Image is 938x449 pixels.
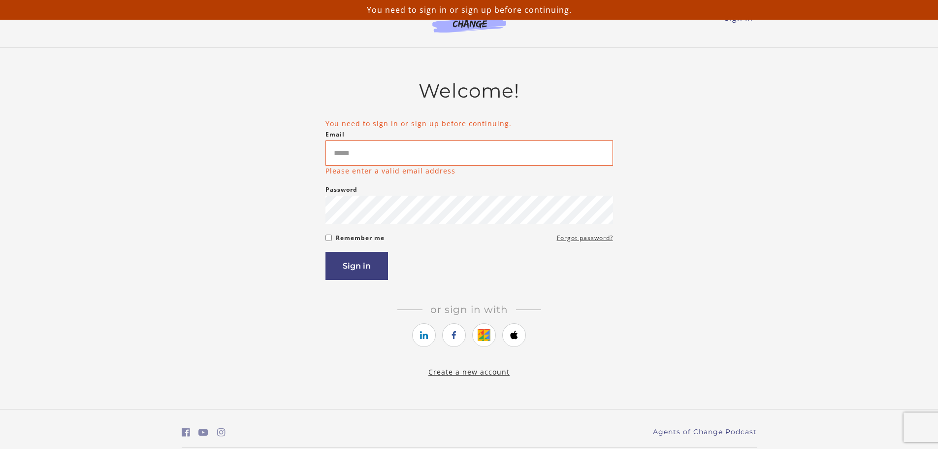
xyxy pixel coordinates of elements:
i: https://www.facebook.com/groups/aswbtestprep (Open in a new window) [182,428,190,437]
a: Agents of Change Podcast [653,427,757,437]
li: You need to sign in or sign up before continuing. [325,118,613,129]
p: Please enter a valid email address [325,166,455,176]
h2: Welcome! [325,79,613,103]
button: Sign in [325,252,388,280]
a: https://courses.thinkific.com/users/auth/facebook?ss%5Breferral%5D=&ss%5Buser_return_to%5D=%2Fenr... [442,323,466,347]
p: You need to sign in or sign up before continuing. [4,4,934,16]
label: Password [325,184,357,196]
a: Forgot password? [557,232,613,244]
a: Create a new account [428,367,510,377]
a: https://courses.thinkific.com/users/auth/apple?ss%5Breferral%5D=&ss%5Buser_return_to%5D=%2Fenroll... [502,323,526,347]
i: https://www.youtube.com/c/AgentsofChangeTestPrepbyMeaganMitchell (Open in a new window) [198,428,208,437]
label: Remember me [336,232,385,244]
span: Or sign in with [422,304,516,315]
a: https://courses.thinkific.com/users/auth/linkedin?ss%5Breferral%5D=&ss%5Buser_return_to%5D=%2Fenr... [412,323,436,347]
i: https://www.instagram.com/agentsofchangeprep/ (Open in a new window) [217,428,226,437]
a: https://www.facebook.com/groups/aswbtestprep (Open in a new window) [182,425,190,440]
label: Email [325,129,345,140]
img: Agents of Change Logo [422,10,517,33]
a: https://courses.thinkific.com/users/auth/google?ss%5Breferral%5D=&ss%5Buser_return_to%5D=%2Fenrol... [472,323,496,347]
a: https://www.instagram.com/agentsofchangeprep/ (Open in a new window) [217,425,226,440]
a: https://www.youtube.com/c/AgentsofChangeTestPrepbyMeaganMitchell (Open in a new window) [198,425,208,440]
